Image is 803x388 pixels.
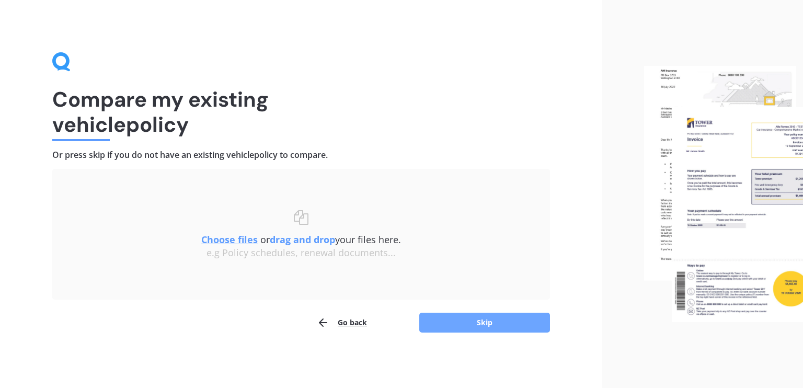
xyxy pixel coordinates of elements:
span: or your files here. [201,233,401,246]
button: Skip [419,313,550,333]
b: drag and drop [270,233,335,246]
u: Choose files [201,233,258,246]
div: e.g Policy schedules, renewal documents... [73,247,529,259]
img: files.webp [644,66,803,323]
h1: Compare my existing vehicle policy [52,87,550,137]
h4: Or press skip if you do not have an existing vehicle policy to compare. [52,150,550,161]
button: Go back [317,312,367,333]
